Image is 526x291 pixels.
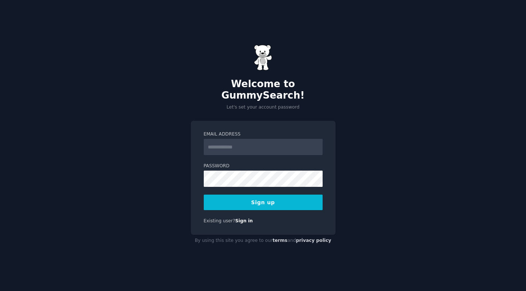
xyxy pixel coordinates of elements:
button: Sign up [204,195,323,210]
span: Existing user? [204,218,236,223]
label: Email Address [204,131,323,138]
div: By using this site you agree to our and [191,235,336,247]
a: Sign in [235,218,253,223]
a: privacy policy [296,238,331,243]
a: terms [272,238,287,243]
label: Password [204,163,323,170]
p: Let's set your account password [191,104,336,111]
img: Gummy Bear [254,45,272,71]
h2: Welcome to GummySearch! [191,78,336,102]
